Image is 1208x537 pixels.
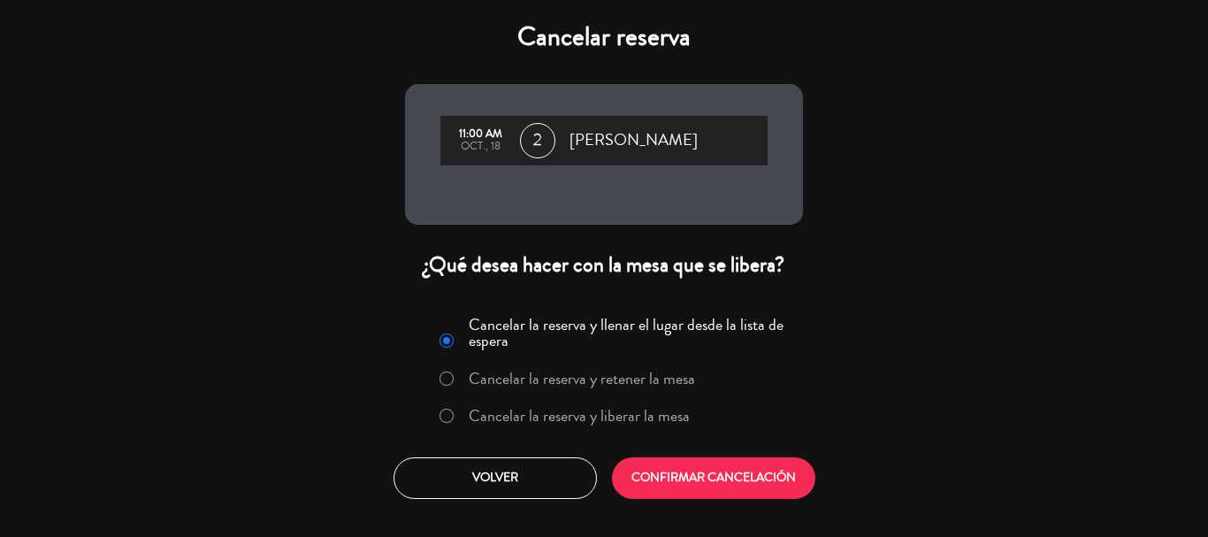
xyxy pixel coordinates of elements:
[405,251,803,279] div: ¿Qué desea hacer con la mesa que se libera?
[449,128,511,141] div: 11:00 AM
[449,141,511,153] div: oct., 18
[570,127,698,154] span: [PERSON_NAME]
[469,371,695,387] label: Cancelar la reserva y retener la mesa
[612,457,815,499] button: CONFIRMAR CANCELACIÓN
[469,408,690,424] label: Cancelar la reserva y liberar la mesa
[405,21,803,53] h4: Cancelar reserva
[394,457,597,499] button: Volver
[469,317,792,349] label: Cancelar la reserva y llenar el lugar desde la lista de espera
[520,123,555,158] span: 2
